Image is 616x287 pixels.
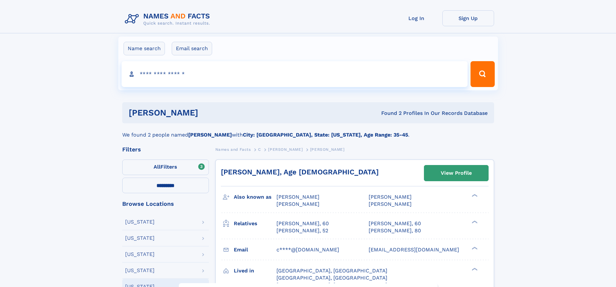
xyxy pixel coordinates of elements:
[122,201,209,207] div: Browse Locations
[234,244,276,255] h3: Email
[310,147,345,152] span: [PERSON_NAME]
[369,194,412,200] span: [PERSON_NAME]
[122,123,494,139] div: We found 2 people named with .
[154,164,160,170] span: All
[188,132,232,138] b: [PERSON_NAME]
[470,246,478,250] div: ❯
[234,192,276,203] h3: Also known as
[129,109,290,117] h1: [PERSON_NAME]
[276,268,387,274] span: [GEOGRAPHIC_DATA], [GEOGRAPHIC_DATA]
[122,61,468,87] input: search input
[234,265,276,276] h3: Lived in
[221,168,379,176] a: [PERSON_NAME], Age [DEMOGRAPHIC_DATA]
[276,194,319,200] span: [PERSON_NAME]
[442,10,494,26] a: Sign Up
[290,110,488,117] div: Found 2 Profiles In Our Records Database
[125,236,155,241] div: [US_STATE]
[234,218,276,229] h3: Relatives
[276,220,329,227] a: [PERSON_NAME], 60
[391,10,442,26] a: Log In
[243,132,408,138] b: City: [GEOGRAPHIC_DATA], State: [US_STATE], Age Range: 35-45
[470,61,494,87] button: Search Button
[122,10,215,28] img: Logo Names and Facts
[276,201,319,207] span: [PERSON_NAME]
[441,166,472,181] div: View Profile
[470,220,478,224] div: ❯
[369,247,459,253] span: [EMAIL_ADDRESS][DOMAIN_NAME]
[369,220,421,227] a: [PERSON_NAME], 60
[424,165,488,181] a: View Profile
[124,42,165,55] label: Name search
[215,145,251,153] a: Names and Facts
[125,268,155,273] div: [US_STATE]
[172,42,212,55] label: Email search
[258,145,261,153] a: C
[268,147,303,152] span: [PERSON_NAME]
[470,193,478,198] div: ❯
[369,201,412,207] span: [PERSON_NAME]
[276,275,387,281] span: [GEOGRAPHIC_DATA], [GEOGRAPHIC_DATA]
[122,147,209,152] div: Filters
[276,227,328,234] a: [PERSON_NAME], 52
[258,147,261,152] span: C
[470,267,478,271] div: ❯
[122,160,209,175] label: Filters
[125,252,155,257] div: [US_STATE]
[125,219,155,225] div: [US_STATE]
[268,145,303,153] a: [PERSON_NAME]
[369,227,421,234] a: [PERSON_NAME], 80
